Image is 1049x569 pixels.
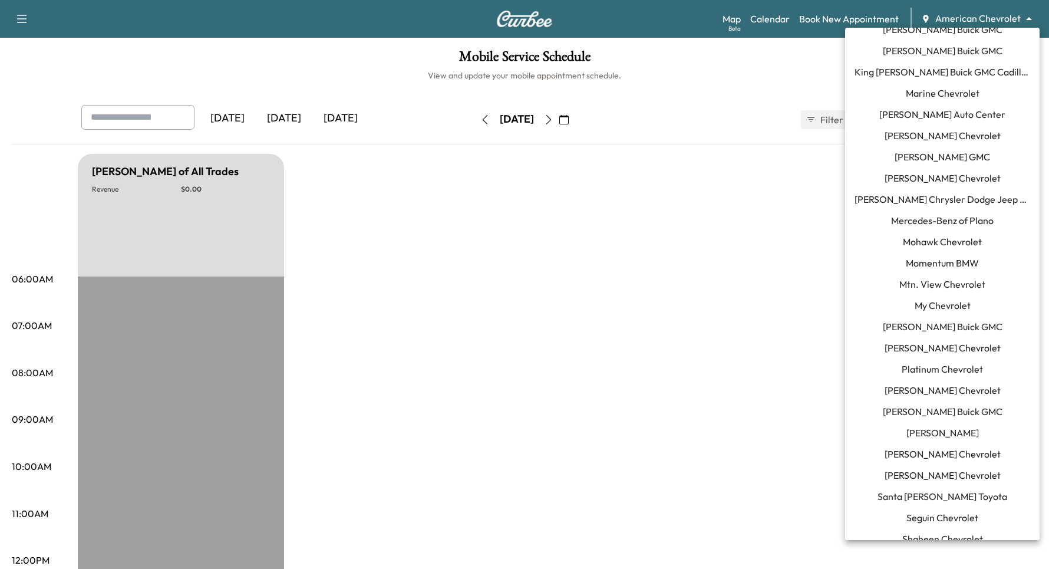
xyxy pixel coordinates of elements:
[855,65,1030,79] span: King [PERSON_NAME] Buick GMC Cadillac
[906,86,979,100] span: Marine Chevrolet
[885,468,1001,482] span: [PERSON_NAME] Chevrolet
[885,383,1001,397] span: [PERSON_NAME] Chevrolet
[906,426,979,440] span: [PERSON_NAME]
[906,511,978,525] span: Seguin Chevrolet
[883,404,1002,419] span: [PERSON_NAME] Buick GMC
[885,129,1001,143] span: [PERSON_NAME] Chevrolet
[885,171,1001,185] span: [PERSON_NAME] Chevrolet
[855,192,1030,206] span: [PERSON_NAME] Chrysler Dodge Jeep RAM of [GEOGRAPHIC_DATA]
[885,341,1001,355] span: [PERSON_NAME] Chevrolet
[895,150,990,164] span: [PERSON_NAME] GMC
[878,489,1007,504] span: Santa [PERSON_NAME] Toyota
[879,107,1005,121] span: [PERSON_NAME] Auto Center
[883,44,1002,58] span: [PERSON_NAME] Buick GMC
[885,447,1001,461] span: [PERSON_NAME] Chevrolet
[902,532,983,546] span: Shaheen Chevrolet
[899,277,985,291] span: Mtn. View Chevrolet
[883,320,1002,334] span: [PERSON_NAME] Buick GMC
[915,298,971,313] span: My Chevrolet
[902,362,983,376] span: Platinum Chevrolet
[891,213,994,228] span: Mercedes-Benz of Plano
[883,22,1002,37] span: [PERSON_NAME] Buick GMC
[906,256,979,270] span: Momentum BMW
[903,235,982,249] span: Mohawk Chevrolet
